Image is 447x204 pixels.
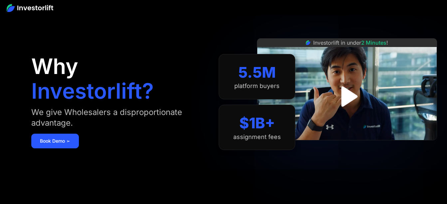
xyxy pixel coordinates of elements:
[361,39,386,46] span: 2 Minutes
[31,80,154,102] h1: Investorlift?
[332,82,362,111] a: open lightbox
[31,56,78,77] h1: Why
[238,64,276,81] div: 5.5M
[239,114,275,132] div: $1B+
[297,144,397,152] iframe: Customer reviews powered by Trustpilot
[31,107,205,128] div: We give Wholesalers a disproportionate advantage.
[234,82,280,90] div: platform buyers
[31,134,79,148] a: Book Demo ➢
[233,133,281,141] div: assignment fees
[313,39,388,47] div: Investorlift in under !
